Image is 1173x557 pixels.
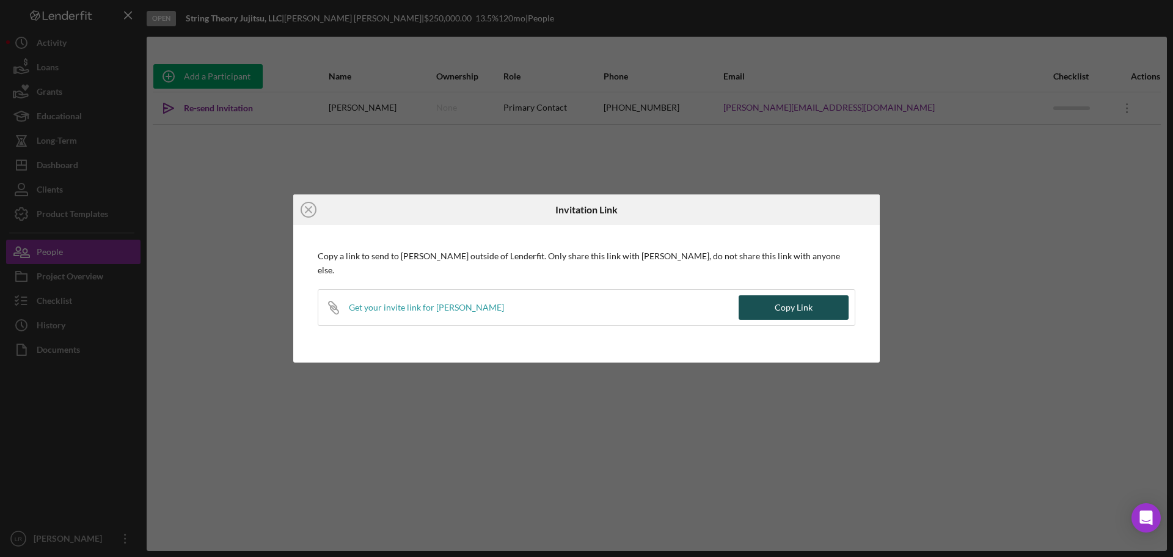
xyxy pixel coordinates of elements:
button: Copy Link [739,295,849,320]
p: Copy a link to send to [PERSON_NAME] outside of Lenderfit. Only share this link with [PERSON_NAME... [318,249,855,277]
h6: Invitation Link [555,204,618,215]
div: Copy Link [775,295,813,320]
div: Open Intercom Messenger [1131,503,1161,533]
div: Get your invite link for [PERSON_NAME] [349,303,504,312]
